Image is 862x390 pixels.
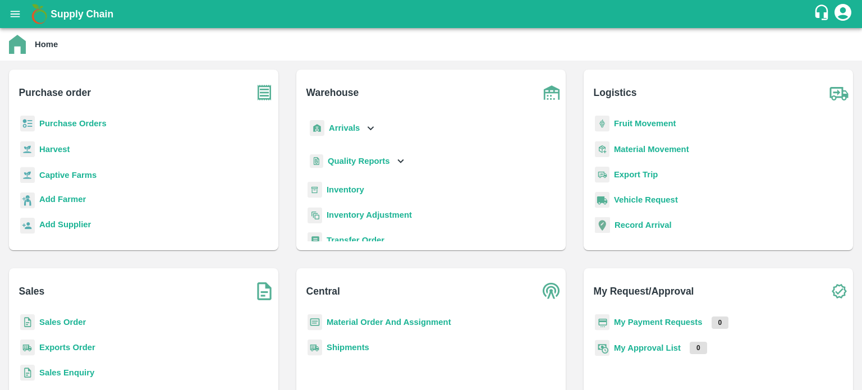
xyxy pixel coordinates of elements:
[39,343,95,352] a: Exports Order
[39,195,86,204] b: Add Farmer
[327,343,369,352] a: Shipments
[20,314,35,331] img: sales
[20,167,35,183] img: harvest
[39,220,91,229] b: Add Supplier
[19,283,45,299] b: Sales
[308,182,322,198] img: whInventory
[825,277,853,305] img: check
[39,368,94,377] a: Sales Enquiry
[308,116,377,141] div: Arrivals
[813,4,833,24] div: customer-support
[690,342,707,354] p: 0
[594,283,694,299] b: My Request/Approval
[328,157,390,166] b: Quality Reports
[614,343,681,352] a: My Approval List
[28,3,51,25] img: logo
[20,141,35,158] img: harvest
[614,170,658,179] a: Export Trip
[595,314,609,331] img: payment
[51,8,113,20] b: Supply Chain
[20,116,35,132] img: reciept
[20,218,35,234] img: supplier
[2,1,28,27] button: open drawer
[35,40,58,49] b: Home
[329,123,360,132] b: Arrivals
[712,316,729,329] p: 0
[538,277,566,305] img: central
[306,283,340,299] b: Central
[39,218,91,233] a: Add Supplier
[595,116,609,132] img: fruit
[39,119,107,128] a: Purchase Orders
[327,185,364,194] a: Inventory
[614,145,689,154] a: Material Movement
[614,318,703,327] a: My Payment Requests
[833,2,853,26] div: account of current user
[614,119,676,128] a: Fruit Movement
[308,207,322,223] img: inventory
[615,221,672,230] a: Record Arrival
[39,318,86,327] a: Sales Order
[39,171,97,180] a: Captive Farms
[327,318,451,327] a: Material Order And Assignment
[250,277,278,305] img: soSales
[308,150,407,173] div: Quality Reports
[310,120,324,136] img: whArrival
[614,195,678,204] a: Vehicle Request
[594,85,637,100] b: Logistics
[595,167,609,183] img: delivery
[308,314,322,331] img: centralMaterial
[308,232,322,249] img: whTransfer
[51,6,813,22] a: Supply Chain
[9,35,26,54] img: home
[327,210,412,219] a: Inventory Adjustment
[595,192,609,208] img: vehicle
[39,193,86,208] a: Add Farmer
[308,339,322,356] img: shipments
[20,339,35,356] img: shipments
[825,79,853,107] img: truck
[20,192,35,209] img: farmer
[250,79,278,107] img: purchase
[39,145,70,154] a: Harvest
[595,141,609,158] img: material
[595,217,610,233] img: recordArrival
[20,365,35,381] img: sales
[306,85,359,100] b: Warehouse
[538,79,566,107] img: warehouse
[310,154,323,168] img: qualityReport
[595,339,609,356] img: approval
[19,85,91,100] b: Purchase order
[327,236,384,245] a: Transfer Order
